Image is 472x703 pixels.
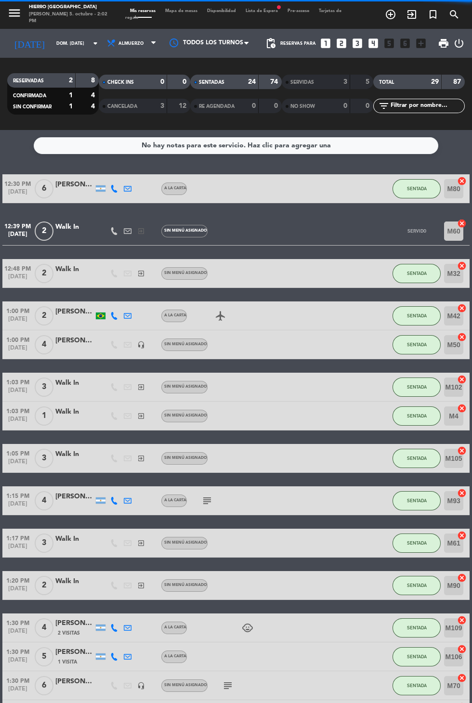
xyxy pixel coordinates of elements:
[69,77,73,84] strong: 2
[393,335,441,354] button: SENTADA
[407,498,427,503] span: SENTADA
[164,583,207,587] span: Sin menú asignado
[7,6,22,23] button: menu
[343,103,347,109] strong: 0
[164,625,186,629] span: A la carta
[179,103,188,109] strong: 12
[383,37,395,50] i: looks_5
[55,179,94,190] div: [PERSON_NAME]
[137,539,145,547] i: exit_to_app
[29,11,111,25] div: [PERSON_NAME] 5. octubre - 2:02 PM
[241,9,283,13] span: Lista de Espera
[35,306,53,325] span: 2
[164,271,207,275] span: Sin menú asignado
[448,9,460,20] i: search
[367,37,380,50] i: looks_4
[107,80,134,85] span: CHECK INS
[164,229,207,233] span: Sin menú asignado
[35,534,53,553] span: 3
[2,305,33,316] span: 1:00 PM
[2,490,33,501] span: 1:15 PM
[183,78,188,85] strong: 0
[393,221,441,241] button: SERVIDO
[2,586,33,597] span: [DATE]
[55,647,94,658] div: [PERSON_NAME]
[55,618,94,629] div: [PERSON_NAME]
[393,449,441,468] button: SENTADA
[407,683,427,688] span: SENTADA
[164,541,207,545] span: Sin menú asignado
[164,654,186,658] span: A la carta
[407,413,427,418] span: SENTADA
[457,573,467,583] i: cancel
[407,228,426,234] span: SERVIDO
[164,498,186,502] span: A la carta
[453,38,465,49] i: power_settings_new
[91,77,97,84] strong: 8
[276,4,282,10] span: fiber_manual_record
[407,313,427,318] span: SENTADA
[407,583,427,588] span: SENTADA
[393,491,441,510] button: SENTADA
[457,446,467,456] i: cancel
[2,646,33,657] span: 1:30 PM
[2,657,33,668] span: [DATE]
[2,316,33,327] span: [DATE]
[222,680,234,691] i: subject
[2,617,33,628] span: 1:30 PM
[137,412,145,420] i: exit_to_app
[2,416,33,427] span: [DATE]
[55,406,94,417] div: Walk In
[457,673,467,683] i: cancel
[164,414,207,417] span: Sin menú asignado
[393,676,441,695] button: SENTADA
[438,38,449,49] span: print
[55,378,94,389] div: Walk In
[2,686,33,697] span: [DATE]
[125,9,160,13] span: Mis reservas
[366,103,371,109] strong: 0
[351,37,364,50] i: looks_3
[160,9,202,13] span: Mapa de mesas
[457,615,467,625] i: cancel
[431,78,439,85] strong: 29
[35,264,53,283] span: 2
[453,29,465,58] div: LOG OUT
[393,179,441,198] button: SENTADA
[457,176,467,186] i: cancel
[407,654,427,659] span: SENTADA
[160,103,164,109] strong: 3
[202,9,241,13] span: Disponibilidad
[199,80,224,85] span: SENTADAS
[2,231,33,242] span: [DATE]
[29,4,111,11] div: Hierro [GEOGRAPHIC_DATA]
[35,647,53,666] span: 5
[13,78,44,83] span: RESERVADAS
[160,78,164,85] strong: 0
[137,270,145,277] i: exit_to_app
[137,682,145,690] i: headset_mic
[283,9,314,13] span: Pre-acceso
[319,37,332,50] i: looks_one
[290,80,314,85] span: SERVIDAS
[13,104,52,109] span: SIN CONFIRMAR
[58,629,80,637] span: 2 Visitas
[55,534,94,545] div: Walk In
[2,220,33,231] span: 12:39 PM
[407,342,427,347] span: SENTADA
[137,455,145,462] i: exit_to_app
[393,264,441,283] button: SENTADA
[2,543,33,554] span: [DATE]
[142,140,331,151] div: No hay notas para este servicio. Haz clic para agregar una
[407,540,427,546] span: SENTADA
[270,78,280,85] strong: 74
[393,406,441,426] button: SENTADA
[457,488,467,498] i: cancel
[457,332,467,342] i: cancel
[35,335,53,354] span: 4
[379,80,394,85] span: TOTAL
[35,576,53,595] span: 2
[164,385,207,389] span: Sin menú asignado
[242,622,253,634] i: child_care
[69,103,73,110] strong: 1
